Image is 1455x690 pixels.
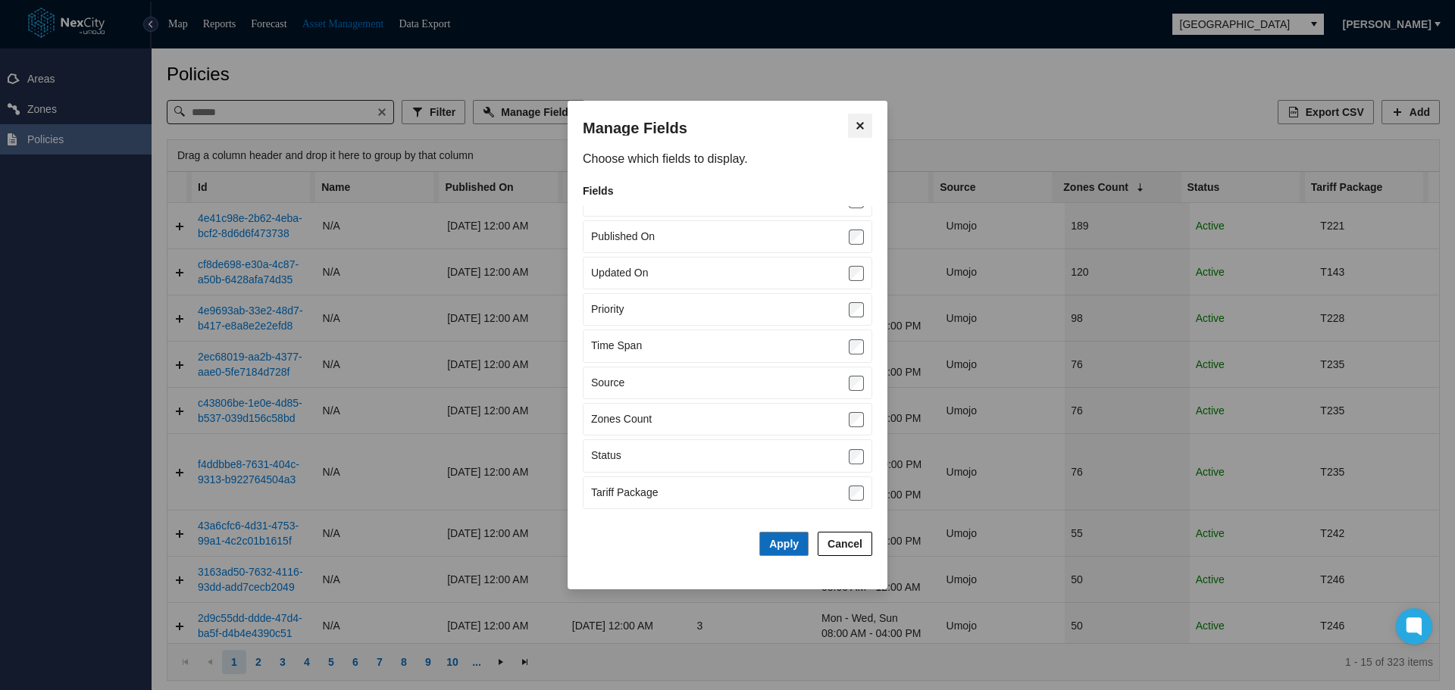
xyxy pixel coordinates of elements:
[583,183,872,198] div: Fields
[591,411,652,427] div: Zones Count
[591,338,642,354] div: Time Span
[591,265,649,281] div: Updated On
[769,538,799,550] span: Apply
[583,116,848,136] span: Manage Fields
[591,485,658,501] div: Tariff Package
[583,151,872,168] div: Choose which fields to display.
[591,448,621,464] div: Status
[828,536,862,551] span: Cancel
[759,532,809,556] button: Apply
[591,375,624,391] div: Source
[848,114,872,138] button: Close
[818,532,872,556] button: Cancel
[591,229,655,245] div: Published On
[591,301,624,317] div: Priority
